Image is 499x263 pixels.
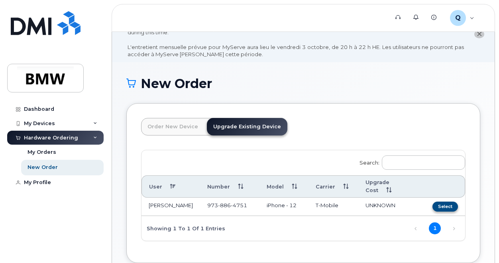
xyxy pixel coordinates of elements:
div: Showing 1 to 1 of 1 entries [141,221,225,235]
iframe: Messenger Launcher [464,228,493,257]
label: Search: [354,150,465,173]
span: UNKNOWN [365,202,395,208]
a: Next [448,223,460,235]
h1: New Order [126,77,480,90]
th: Upgrade Cost: activate to sort column ascending [358,175,422,198]
span: Q [455,13,461,23]
th: Model: activate to sort column ascending [259,175,308,198]
th: User: activate to sort column descending [141,175,200,198]
span: 886 [218,202,231,208]
a: Order New Device [141,118,204,135]
span: 973 [207,202,247,208]
button: Select [432,202,458,212]
td: T-Mobile [308,198,358,216]
div: QT29286 [444,10,480,26]
td: iPhone - 12 [259,198,308,216]
a: 1 [429,222,441,234]
a: Upgrade Existing Device [207,118,287,135]
a: Previous [410,223,422,235]
th: Number: activate to sort column ascending [200,175,259,198]
td: [PERSON_NAME] [141,198,200,216]
span: 4751 [231,202,247,208]
input: Search: [382,155,465,170]
th: Carrier: activate to sort column ascending [308,175,358,198]
div: MyServe scheduled maintenance will occur [DATE][DATE] 8:00 PM - 10:00 PM Eastern. Users will be u... [128,21,464,58]
button: close notification [474,30,484,39]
